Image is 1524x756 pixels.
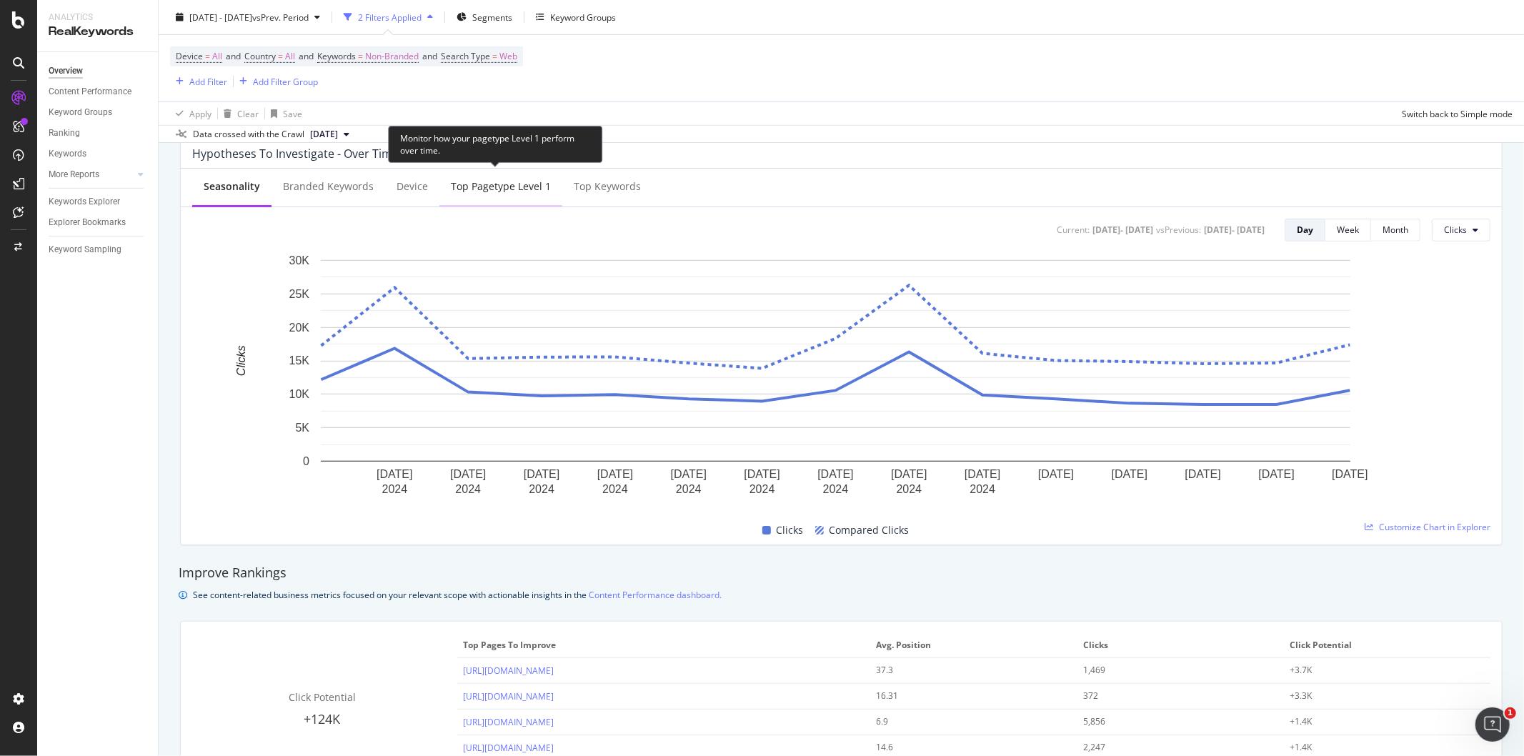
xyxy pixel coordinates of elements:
button: Apply [170,102,211,125]
div: 2,247 [1083,741,1259,754]
text: 10K [289,388,310,400]
div: Keyword Sampling [49,242,121,257]
div: 5,856 [1083,715,1259,728]
span: Click Potential [1290,639,1481,652]
text: 25K [289,288,310,300]
span: +124K [304,710,340,727]
div: RealKeywords [49,24,146,40]
div: Improve Rankings [179,564,1504,582]
button: Save [265,102,302,125]
text: [DATE] [450,468,486,480]
span: Search Type [441,50,490,62]
span: Web [499,46,517,66]
text: [DATE] [817,468,853,480]
text: 5K [295,422,309,434]
a: Content Performance dashboard. [589,587,722,602]
div: 16.31 [877,690,1052,702]
text: 2024 [382,483,408,495]
div: Add Filter Group [253,75,318,87]
a: More Reports [49,167,134,182]
text: 2024 [676,483,702,495]
div: 14.6 [877,741,1052,754]
div: Current: [1057,224,1090,236]
div: Device [397,179,428,194]
button: Add Filter [170,73,227,90]
span: [DATE] - [DATE] [189,11,252,23]
text: [DATE] [1038,468,1074,480]
text: 2024 [823,483,849,495]
span: All [212,46,222,66]
span: Clicks [1444,224,1467,236]
span: All [285,46,295,66]
a: [URL][DOMAIN_NAME] [463,742,554,754]
span: Keywords [317,50,356,62]
span: Clicks [1083,639,1275,652]
span: and [422,50,437,62]
text: [DATE] [744,468,780,480]
div: vs Previous : [1156,224,1201,236]
span: Customize Chart in Explorer [1379,521,1490,533]
div: See content-related business metrics focused on your relevant scope with actionable insights in the [193,587,722,602]
span: Click Potential [289,690,356,704]
text: [DATE] [965,468,1000,480]
div: +1.4K [1290,715,1465,728]
text: 20K [289,321,310,333]
button: Month [1371,219,1420,242]
button: Segments [451,6,518,29]
button: Switch back to Simple mode [1396,102,1513,125]
text: [DATE] [524,468,559,480]
div: Day [1297,224,1313,236]
a: Overview [49,64,148,79]
div: Add Filter [189,75,227,87]
text: [DATE] [1332,468,1368,480]
div: +3.7K [1290,664,1465,677]
a: [URL][DOMAIN_NAME] [463,716,554,728]
span: = [358,50,363,62]
text: Clicks [235,345,247,376]
a: Keyword Sampling [49,242,148,257]
span: vs Prev. Period [252,11,309,23]
div: Keyword Groups [49,105,112,120]
span: and [299,50,314,62]
div: Keyword Groups [550,11,616,23]
div: More Reports [49,167,99,182]
div: Content Performance [49,84,131,99]
div: Ranking [49,126,80,141]
div: 37.3 [877,664,1052,677]
div: info banner [179,587,1504,602]
div: Data crossed with the Crawl [193,128,304,141]
a: Customize Chart in Explorer [1365,521,1490,533]
div: Month [1383,224,1408,236]
div: +3.3K [1290,690,1465,702]
text: 2024 [602,483,628,495]
span: Segments [472,11,512,23]
text: 15K [289,354,310,367]
a: [URL][DOMAIN_NAME] [463,690,554,702]
text: 0 [303,455,309,467]
text: [DATE] [1185,468,1221,480]
span: Compared Clicks [830,522,910,539]
div: +1.4K [1290,741,1465,754]
span: = [278,50,283,62]
button: [DATE] [304,126,355,143]
button: Clicks [1432,219,1490,242]
div: Switch back to Simple mode [1402,107,1513,119]
text: 2024 [970,483,995,495]
text: [DATE] [891,468,927,480]
a: Keyword Groups [49,105,148,120]
button: Week [1325,219,1371,242]
span: 1 [1505,707,1516,719]
a: Content Performance [49,84,148,99]
div: Clear [237,107,259,119]
div: 6.9 [877,715,1052,728]
span: Country [244,50,276,62]
span: Non-Branded [365,46,419,66]
text: 2024 [529,483,554,495]
a: Ranking [49,126,148,141]
div: Monitor how your pagetype Level 1 perform over time. [388,126,602,163]
span: Top pages to improve [463,639,861,652]
text: 2024 [749,483,775,495]
div: Week [1337,224,1359,236]
div: Branded Keywords [283,179,374,194]
button: Keyword Groups [530,6,622,29]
